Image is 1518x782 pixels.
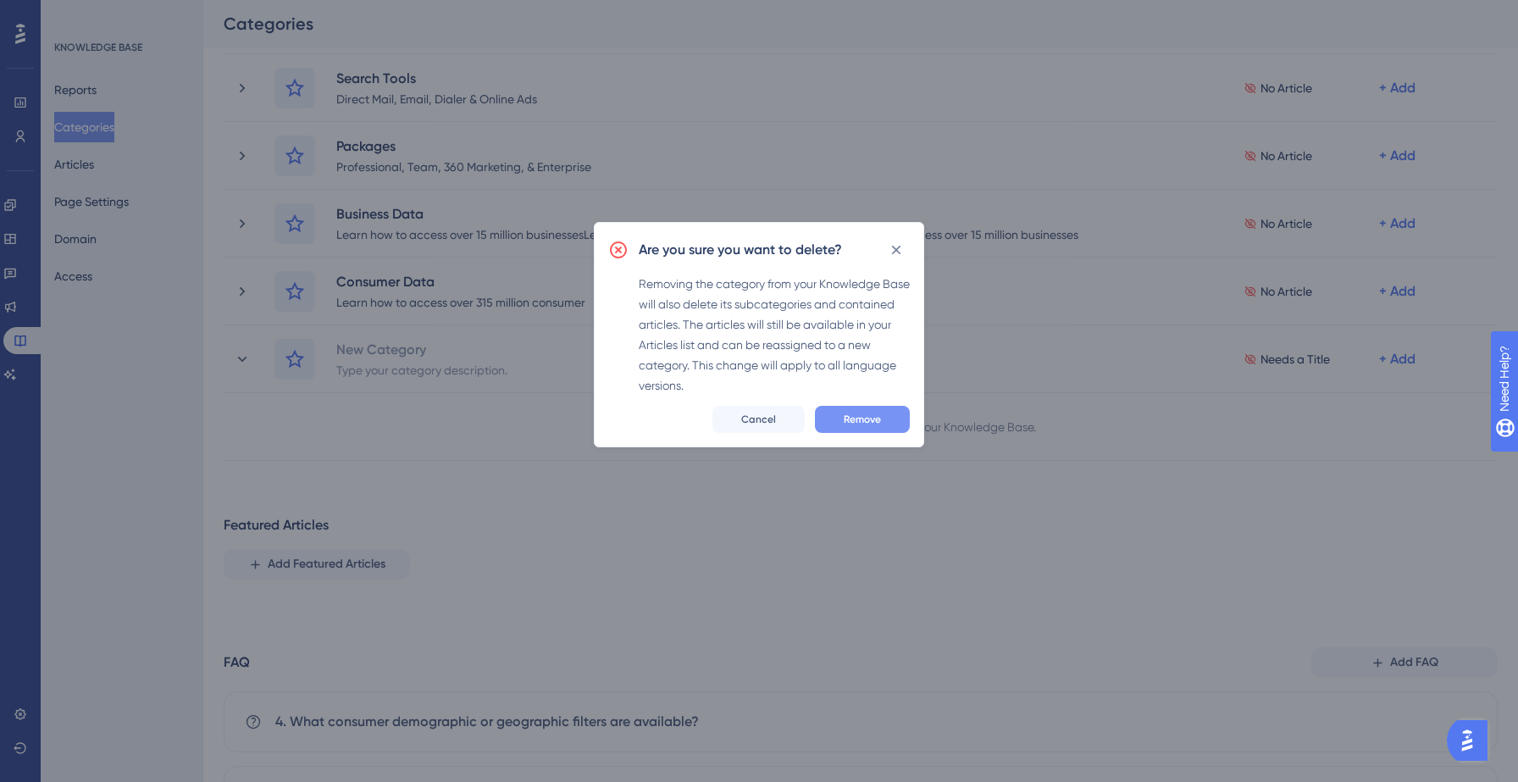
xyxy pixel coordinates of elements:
span: Need Help? [40,4,106,25]
span: Cancel [741,413,776,426]
h2: Are you sure you want to delete? [639,240,842,260]
span: Remove [844,413,881,426]
div: Removing the category from your Knowledge Base will also delete its subcategories and contained a... [639,274,910,396]
iframe: UserGuiding AI Assistant Launcher [1447,715,1498,766]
